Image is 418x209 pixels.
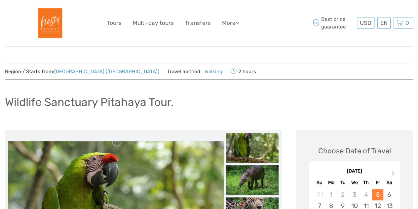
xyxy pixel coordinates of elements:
div: Fr [372,178,383,187]
span: Region / Starts from: [5,68,159,75]
span: Travel method: [167,67,222,76]
div: Not available Sunday, August 31st, 2025 [314,189,325,200]
img: Fiesta Resort [31,5,67,41]
div: [DATE] [309,168,400,175]
a: Multi-day tours [133,18,174,28]
span: 2 hours [230,67,256,76]
div: EN [377,18,391,28]
div: Not available Tuesday, September 2nd, 2025 [337,189,349,200]
div: Not available Wednesday, September 3rd, 2025 [349,189,360,200]
h1: Wildlife Sanctuary Pitahaya Tour. [5,95,174,109]
div: Tu [337,178,349,187]
a: [GEOGRAPHIC_DATA] ([GEOGRAPHIC_DATA]) [54,69,159,75]
a: More [222,18,239,28]
span: USD [360,20,371,26]
div: Mo [325,178,337,187]
img: 9ec21e0298a543aa83d98944424ba26a_slider_thumbnail.jpg [226,133,279,163]
div: Su [314,178,325,187]
a: Transfers [185,18,211,28]
div: Not available Monday, September 1st, 2025 [325,189,337,200]
div: Not available Thursday, September 4th, 2025 [360,189,372,200]
div: We [349,178,360,187]
span: Best price guarantee [311,16,355,30]
div: Th [360,178,372,187]
div: Choose Friday, September 5th, 2025 [372,189,383,200]
div: Choose Date of Travel [318,146,391,156]
a: Tours [107,18,122,28]
a: Walking [202,69,222,75]
span: 0 [404,20,410,26]
img: d8a410de054b43608d8813cc59262c39_slider_thumbnail.jpg [226,165,279,195]
div: Sa [383,178,395,187]
button: Next Month [389,170,399,180]
div: Choose Saturday, September 6th, 2025 [383,189,395,200]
